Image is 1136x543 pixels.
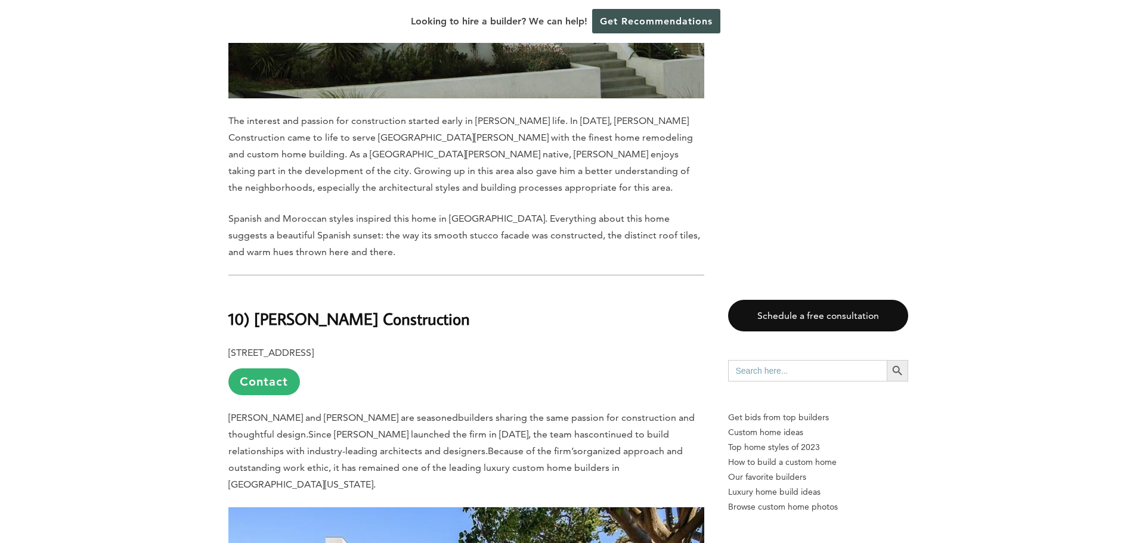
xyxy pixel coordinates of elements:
span: The interest and passion for construction started early in [PERSON_NAME] life. In [DATE], [PERSON... [228,115,693,193]
a: Top home styles of 2023 [728,440,908,455]
span: continued to build relationships with industry-leading architects and designers. [228,429,669,457]
p: Get bids from top builders [728,410,908,425]
a: Get Recommendations [592,9,720,33]
a: How to build a custom home [728,455,908,470]
span: [PERSON_NAME] and [PERSON_NAME] are seasoned [228,412,458,423]
a: Contact [228,368,300,395]
a: Browse custom home photos [728,499,908,514]
svg: Search [891,364,904,377]
b: [STREET_ADDRESS] [228,347,314,358]
a: Custom home ideas [728,425,908,440]
span: Because of the firm’s [488,445,577,457]
span: organized approach and outstanding work ethic, it has remained one of the leading luxury custom h... [228,445,683,490]
input: Search here... [728,360,887,381]
a: Luxury home build ideas [728,485,908,499]
iframe: Drift Widget Chat Controller [1076,483,1122,529]
span: Since [PERSON_NAME] launched the firm in [DATE], the team has [308,429,589,440]
a: Schedule a free consultation [728,300,908,331]
span: Spanish and Moroccan styles inspired this home in [GEOGRAPHIC_DATA]. Everything about this home s... [228,213,700,257]
a: Our favorite builders [728,470,908,485]
span: builders sharing the same passion for construction and thoughtful design. [228,412,695,440]
b: 10) [PERSON_NAME] Construction [228,308,470,329]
